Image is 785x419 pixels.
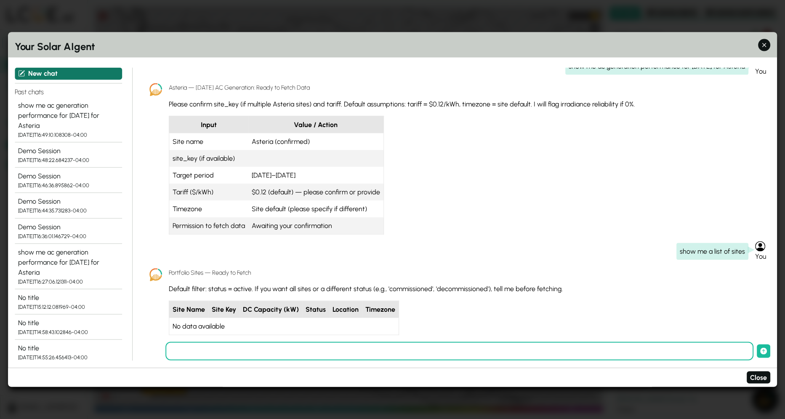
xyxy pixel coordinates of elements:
[18,328,119,336] div: [DATE]T14:58:43.102846-04:00
[302,301,329,318] th: Status
[15,289,122,314] button: No title [DATE]T15:12:12.081969-04:00
[169,116,248,133] th: Input
[169,183,248,200] td: Tariff ($/kWh)
[18,156,119,164] div: [DATE]T16:48:22.684237-04:00
[18,207,119,215] div: [DATE]T16:44:35.731283-04:00
[248,200,384,217] td: Site default (please specify if different)
[248,167,384,183] td: [DATE]–[DATE]
[15,340,122,365] button: No title [DATE]T14:55:26.456413-04:00
[169,301,208,318] th: Site Name
[18,292,119,302] div: No title
[18,343,119,353] div: No title
[18,277,119,285] div: [DATE]T16:27:06.121311-04:00
[169,83,757,93] h5: Asteria — [DATE] AC Generation: Ready to Fetch Data
[169,150,248,167] td: site_key (if available)
[248,183,384,200] td: $0.12 (default) — please confirm or provide
[18,247,119,277] div: show me ac generation performance for [DATE] for Asteria
[169,200,248,217] td: Timezone
[169,284,757,294] div: Default filter: status = active. If you want all sites or a different status (e.g., 'commissioned...
[18,222,119,232] div: Demo Session
[15,142,122,167] button: Demo Session [DATE]T16:48:22.684237-04:00
[362,301,399,318] th: Timezone
[18,181,119,189] div: [DATE]T16:46:36.895862-04:00
[169,318,399,335] td: No data available
[169,99,757,109] div: Please confirm site_key (if multiple Asteria sites) and tariff. Default assumptions: tariff = $0....
[208,301,239,318] th: Site Key
[18,146,119,156] div: Demo Session
[18,318,119,328] div: No title
[149,268,162,281] img: LCOE.ai
[169,217,248,234] td: Permission to fetch data
[676,243,748,260] div: show me a list of sites
[755,251,770,261] div: You
[18,130,119,138] div: [DATE]T16:49:10.108308-04:00
[15,315,122,340] button: No title [DATE]T14:58:43.102846-04:00
[15,244,122,289] button: show me ac generation performance for [DATE] for Asteria [DATE]T16:27:06.121311-04:00
[15,218,122,244] button: Demo Session [DATE]T16:36:01.146729-04:00
[18,171,119,181] div: Demo Session
[149,83,162,96] img: LCOE.ai
[18,100,119,130] div: show me ac generation performance for [DATE] for Asteria
[18,353,119,361] div: [DATE]T14:55:26.456413-04:00
[248,217,384,234] td: Awaiting your confirmation
[18,196,119,207] div: Demo Session
[169,268,757,277] h5: Portfolio Sites — Ready to Fetch
[248,133,384,150] td: Asteria (confirmed)
[239,301,302,318] th: DC Capacity (kW)
[15,39,771,54] h2: Your Solar AIgent
[18,232,119,240] div: [DATE]T16:36:01.146729-04:00
[169,133,248,150] td: Site name
[747,371,770,384] button: Close
[15,97,122,142] button: show me ac generation performance for [DATE] for Asteria [DATE]T16:49:10.108308-04:00
[329,301,362,318] th: Location
[18,302,119,310] div: [DATE]T15:12:12.081969-04:00
[755,66,770,77] div: You
[248,116,384,133] th: Value / Action
[15,68,122,80] button: New chat
[15,83,122,97] h4: Past chats
[169,167,248,183] td: Target period
[15,193,122,218] button: Demo Session [DATE]T16:44:35.731283-04:00
[15,168,122,193] button: Demo Session [DATE]T16:46:36.895862-04:00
